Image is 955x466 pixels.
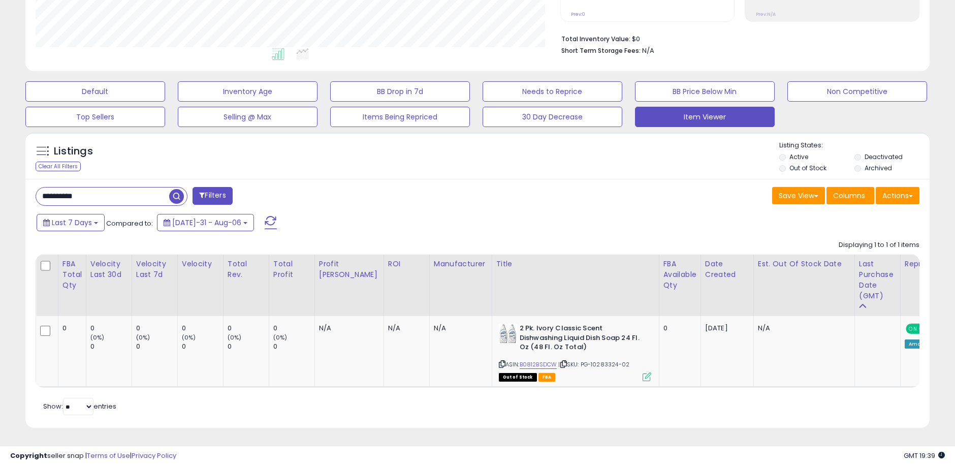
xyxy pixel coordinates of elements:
button: BB Drop in 7d [330,81,470,102]
div: 0 [90,324,132,333]
div: ROI [388,259,425,269]
small: Prev: 0 [571,11,586,17]
div: 0 [273,342,314,351]
div: 0 [228,342,269,351]
div: 0 [273,324,314,333]
p: N/A [758,324,847,333]
div: Last Purchase Date (GMT) [859,259,896,301]
div: 0 [182,342,223,351]
span: Last 7 Days [52,218,92,228]
small: Prev: N/A [756,11,776,17]
span: 2025-08-14 19:39 GMT [904,451,945,460]
button: Item Viewer [635,107,775,127]
div: 0 [136,324,177,333]
div: ASIN: [499,324,651,380]
div: 0 [136,342,177,351]
small: (0%) [90,333,105,341]
label: Out of Stock [789,164,826,172]
div: Profit [PERSON_NAME] [319,259,379,280]
div: 0 [62,324,78,333]
span: | SKU: PG-10283324-02 [558,360,629,368]
span: [DATE]-31 - Aug-06 [172,218,241,228]
div: Total Rev. [228,259,265,280]
div: FBA Available Qty [663,259,696,291]
b: Total Inventory Value: [562,35,631,43]
button: Selling @ Max [178,107,317,127]
span: FBA [538,373,556,382]
small: (0%) [228,333,242,341]
b: Short Term Storage Fees: [562,46,641,55]
small: (0%) [273,333,288,341]
h5: Listings [54,144,93,159]
div: [DATE] [705,324,746,333]
span: N/A [643,46,655,55]
div: N/A [434,324,484,333]
label: Deactivated [865,152,903,161]
div: 0 [228,324,269,333]
img: 41mH5OiFrmL._SL40_.jpg [499,324,517,344]
span: Show: entries [43,401,116,411]
div: Velocity Last 30d [90,259,128,280]
small: (0%) [182,333,196,341]
button: Save View [772,187,825,204]
div: N/A [319,324,376,333]
button: Columns [826,187,874,204]
span: ON [907,325,919,333]
div: Velocity [182,259,219,269]
div: FBA Total Qty [62,259,82,291]
div: Displaying 1 to 1 of 1 items [839,240,919,250]
a: Privacy Policy [132,451,176,460]
div: Amazon AI [905,339,940,349]
p: Listing States: [779,141,930,150]
li: $0 [562,32,912,44]
div: Clear All Filters [36,162,81,171]
button: BB Price Below Min [635,81,775,102]
div: Velocity Last 7d [136,259,173,280]
button: Default [25,81,165,102]
button: Actions [876,187,919,204]
div: N/A [388,324,422,333]
div: 0 [663,324,693,333]
button: Filters [193,187,232,205]
button: Inventory Age [178,81,317,102]
button: Needs to Reprice [483,81,622,102]
button: Items Being Repriced [330,107,470,127]
div: Est. Out Of Stock Date [758,259,850,269]
div: Manufacturer [434,259,488,269]
strong: Copyright [10,451,47,460]
div: 0 [90,342,132,351]
small: (0%) [136,333,150,341]
b: 2 Pk. Ivory Classic Scent Dishwashing Liquid Dish Soap 24 Fl. Oz (48 Fl. Oz Total) [520,324,643,355]
div: 0 [182,324,223,333]
span: All listings that are currently out of stock and unavailable for purchase on Amazon [499,373,537,382]
label: Active [789,152,808,161]
button: 30 Day Decrease [483,107,622,127]
button: Top Sellers [25,107,165,127]
a: B0812BSDCW [520,360,557,369]
div: Total Profit [273,259,310,280]
span: Columns [833,191,865,201]
button: Non Competitive [787,81,927,102]
span: Compared to: [106,219,153,228]
label: Archived [865,164,892,172]
a: Terms of Use [87,451,130,460]
button: Last 7 Days [37,214,105,231]
div: seller snap | | [10,451,176,461]
button: [DATE]-31 - Aug-06 [157,214,254,231]
div: Repricing [905,259,944,269]
div: Title [496,259,655,269]
div: Date Created [705,259,749,280]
